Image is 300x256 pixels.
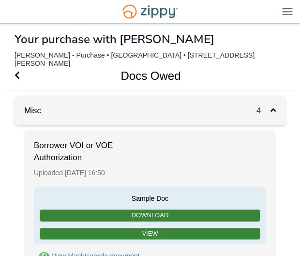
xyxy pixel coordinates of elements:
span: 4 [256,106,270,115]
span: Sample Doc [39,192,261,203]
img: Mobile Dropdown Menu [282,8,293,15]
span: Borrower VOI or VOE Authorization [34,140,131,164]
h1: Docs Owed [7,61,282,90]
a: Go Back [15,61,20,90]
a: Misc [15,106,41,115]
h1: Your purchase with [PERSON_NAME] [15,33,214,45]
a: Download [40,210,260,222]
div: [PERSON_NAME] - Purchase • [GEOGRAPHIC_DATA] • [STREET_ADDRESS][PERSON_NAME] [15,51,285,68]
a: View [40,228,260,240]
div: Uploaded [DATE] 16:50 [34,164,266,182]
